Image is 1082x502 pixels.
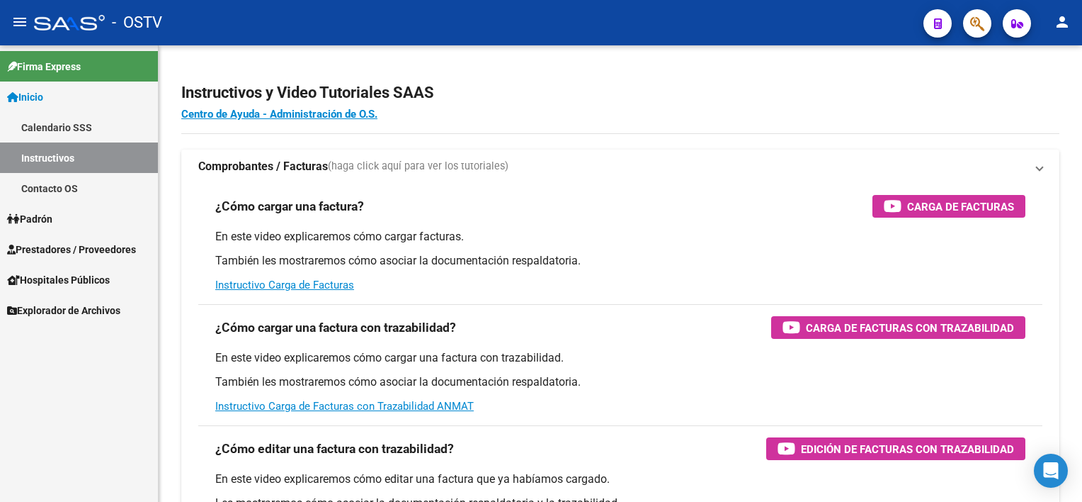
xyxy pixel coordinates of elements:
span: Carga de Facturas [907,198,1014,216]
span: Padrón [7,211,52,227]
span: Inicio [7,89,43,105]
a: Instructivo Carga de Facturas [215,279,354,291]
h3: ¿Cómo editar una factura con trazabilidad? [215,439,454,459]
div: Open Intercom Messenger [1034,454,1068,488]
span: Explorador de Archivos [7,303,120,318]
button: Edición de Facturas con Trazabilidad [766,437,1025,460]
span: Prestadores / Proveedores [7,242,136,257]
p: También les mostraremos cómo asociar la documentación respaldatoria. [215,253,1025,269]
strong: Comprobantes / Facturas [198,159,328,174]
span: - OSTV [112,7,162,38]
p: También les mostraremos cómo asociar la documentación respaldatoria. [215,374,1025,390]
h3: ¿Cómo cargar una factura con trazabilidad? [215,318,456,338]
a: Instructivo Carga de Facturas con Trazabilidad ANMAT [215,400,474,413]
mat-icon: menu [11,13,28,30]
h2: Instructivos y Video Tutoriales SAAS [181,79,1059,106]
p: En este video explicaremos cómo editar una factura que ya habíamos cargado. [215,472,1025,487]
p: En este video explicaremos cómo cargar facturas. [215,229,1025,245]
span: Carga de Facturas con Trazabilidad [806,319,1014,337]
h3: ¿Cómo cargar una factura? [215,196,364,216]
button: Carga de Facturas [872,195,1025,218]
mat-expansion-panel-header: Comprobantes / Facturas(haga click aquí para ver los tutoriales) [181,150,1059,184]
button: Carga de Facturas con Trazabilidad [771,316,1025,339]
p: En este video explicaremos cómo cargar una factura con trazabilidad. [215,350,1025,366]
mat-icon: person [1054,13,1071,30]
span: Hospitales Públicos [7,272,110,288]
span: (haga click aquí para ver los tutoriales) [328,159,508,174]
a: Centro de Ayuda - Administración de O.S. [181,108,377,121]
span: Edición de Facturas con Trazabilidad [801,440,1014,458]
span: Firma Express [7,59,81,74]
